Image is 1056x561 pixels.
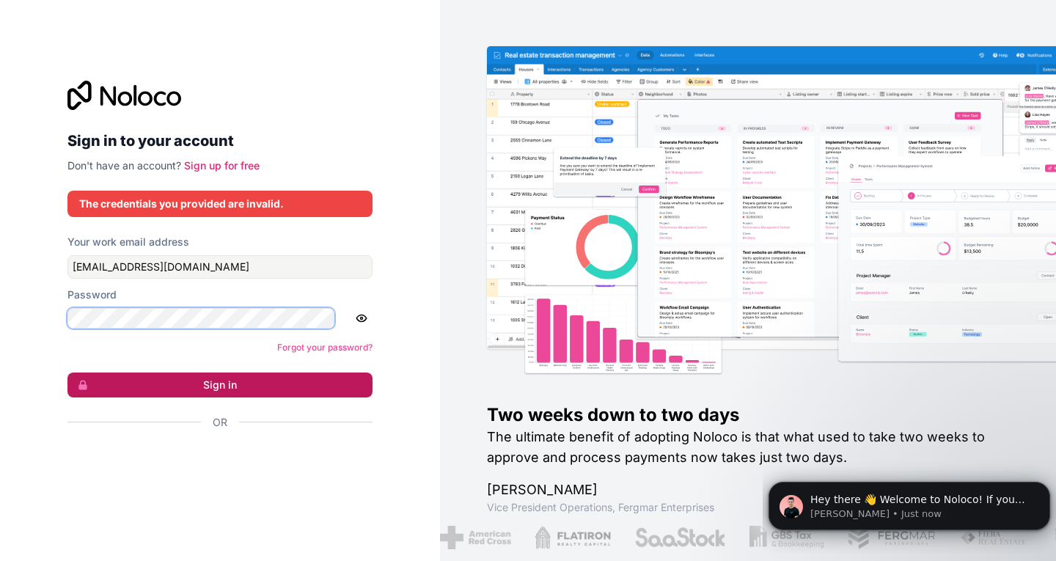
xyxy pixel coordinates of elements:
label: Your work email address [67,235,189,249]
span: Don't have an account? [67,159,181,172]
h2: Sign in to your account [67,128,373,154]
div: The credentials you provided are invalid. [79,197,361,211]
label: Password [67,287,117,302]
h1: Two weeks down to two days [487,403,1009,427]
input: Password [67,308,334,329]
img: /assets/american-red-cross-BAupjrZR.png [440,526,511,549]
iframe: Sign in with Google Button [60,446,342,478]
img: /assets/saastock-C6Zbiodz.png [634,526,727,549]
h1: Vice President Operations , Fergmar Enterprises [487,500,1009,515]
a: Sign up for free [184,159,260,172]
iframe: Intercom notifications message [763,451,1056,554]
h1: [PERSON_NAME] [487,480,1009,500]
input: Email address [67,255,373,279]
img: /assets/gbstax-C-GtDUiK.png [749,526,824,549]
a: Forgot your password? [277,342,373,353]
button: Sign in [67,373,373,397]
img: /assets/flatiron-C8eUkumj.png [535,526,611,549]
span: Or [213,415,227,430]
h2: The ultimate benefit of adopting Noloco is that what used to take two weeks to approve and proces... [487,427,1009,468]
